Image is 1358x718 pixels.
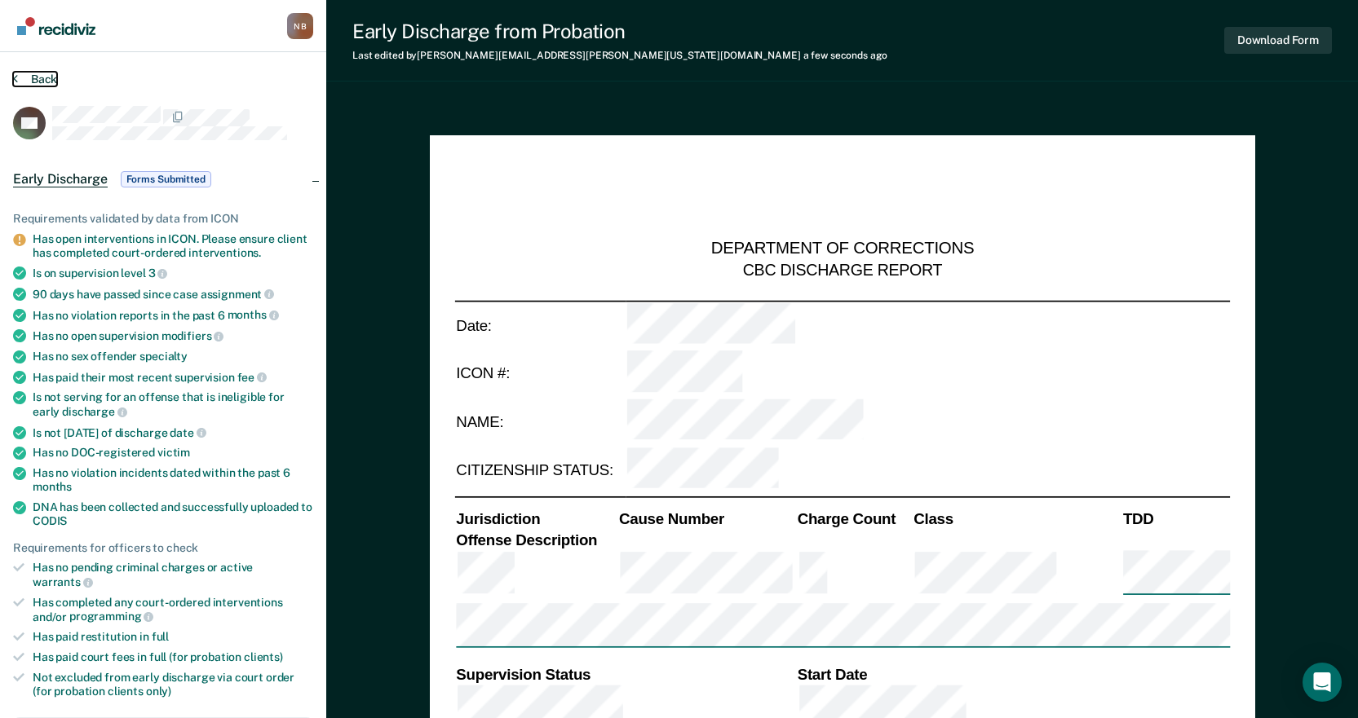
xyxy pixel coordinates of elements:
[33,232,313,260] div: Has open interventions in ICON. Please ensure client has completed court-ordered interventions.
[62,405,127,418] span: discharge
[33,480,72,493] span: months
[454,398,625,446] td: NAME:
[1224,27,1332,54] button: Download Form
[152,630,169,643] span: full
[139,350,188,363] span: specialty
[13,541,313,555] div: Requirements for officers to check
[121,171,211,187] span: Forms Submitted
[617,509,796,529] th: Cause Number
[287,13,313,39] div: N B
[13,72,57,86] button: Back
[742,260,942,280] div: CBC DISCHARGE REPORT
[33,630,313,644] div: Has paid restitution in
[33,596,313,623] div: Has completed any court-ordered interventions and/or
[237,371,267,384] span: fee
[352,20,887,43] div: Early Discharge from Probation
[803,50,887,61] span: a few seconds ago
[454,350,625,398] td: ICON #:
[161,329,224,342] span: modifiers
[33,446,313,460] div: Has no DOC-registered
[33,650,313,664] div: Has paid court fees in full (for probation
[710,238,974,260] div: DEPARTMENT OF CORRECTIONS
[1303,663,1342,702] div: Open Intercom Messenger
[287,13,313,39] button: Profile dropdown button
[33,266,313,280] div: Is on supervision level
[795,509,912,529] th: Charge Count
[33,308,313,323] div: Has no violation reports in the past 6
[454,301,625,350] td: Date:
[912,509,1121,529] th: Class
[352,50,887,61] div: Last edited by [PERSON_NAME][EMAIL_ADDRESS][PERSON_NAME][US_STATE][DOMAIN_NAME]
[148,266,168,280] span: 3
[170,426,206,439] span: date
[33,390,313,418] div: Is not serving for an offense that is ineligible for early
[244,650,283,663] span: clients)
[33,350,313,363] div: Has no sex offender
[157,446,190,459] span: victim
[33,370,313,385] div: Has paid their most recent supervision
[454,529,617,548] th: Offense Description
[454,509,617,529] th: Jurisdiction
[33,500,313,528] div: DNA has been collected and successfully uploaded to
[33,466,313,494] div: Has no violation incidents dated within the past 6
[228,308,279,321] span: months
[33,514,67,527] span: CODIS
[146,685,171,698] span: only)
[13,171,108,187] span: Early Discharge
[33,561,313,588] div: Has no pending criminal charges or active
[33,287,313,302] div: 90 days have passed since case
[33,425,313,440] div: Is not [DATE] of discharge
[17,17,95,35] img: Recidiviz
[33,575,93,588] span: warrants
[33,328,313,343] div: Has no open supervision
[13,212,313,226] div: Requirements validated by data from ICON
[1121,509,1230,529] th: TDD
[454,664,795,684] th: Supervision Status
[69,610,153,623] span: programming
[795,664,1229,684] th: Start Date
[201,288,274,301] span: assignment
[454,446,625,494] td: CITIZENSHIP STATUS:
[33,671,313,698] div: Not excluded from early discharge via court order (for probation clients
